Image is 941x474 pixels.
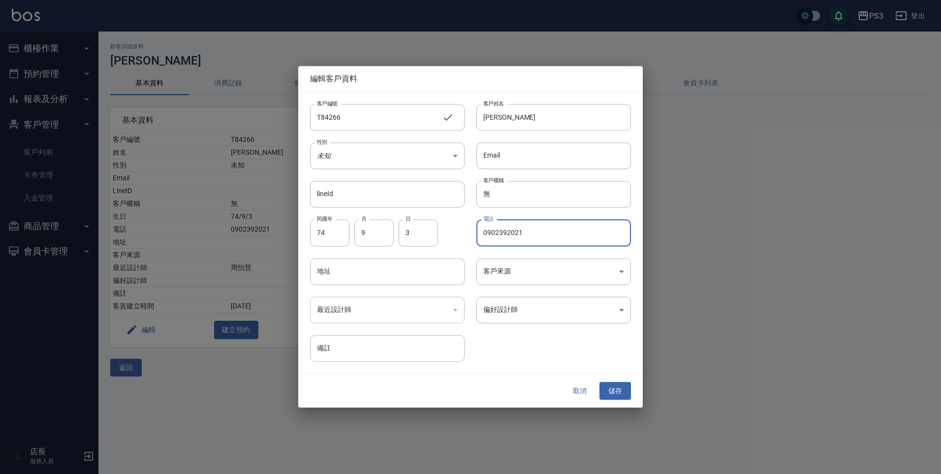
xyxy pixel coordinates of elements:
label: 電話 [483,215,494,223]
label: 日 [406,215,410,223]
label: 性別 [317,138,327,145]
label: 客戶暱稱 [483,177,504,184]
button: 儲存 [599,382,631,400]
label: 客戶姓名 [483,100,504,107]
label: 民國年 [317,215,332,223]
span: 編輯客戶資料 [310,74,631,84]
em: 未知 [317,152,331,160]
button: 取消 [564,382,596,400]
label: 月 [361,215,366,223]
label: 客戶編號 [317,100,338,107]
